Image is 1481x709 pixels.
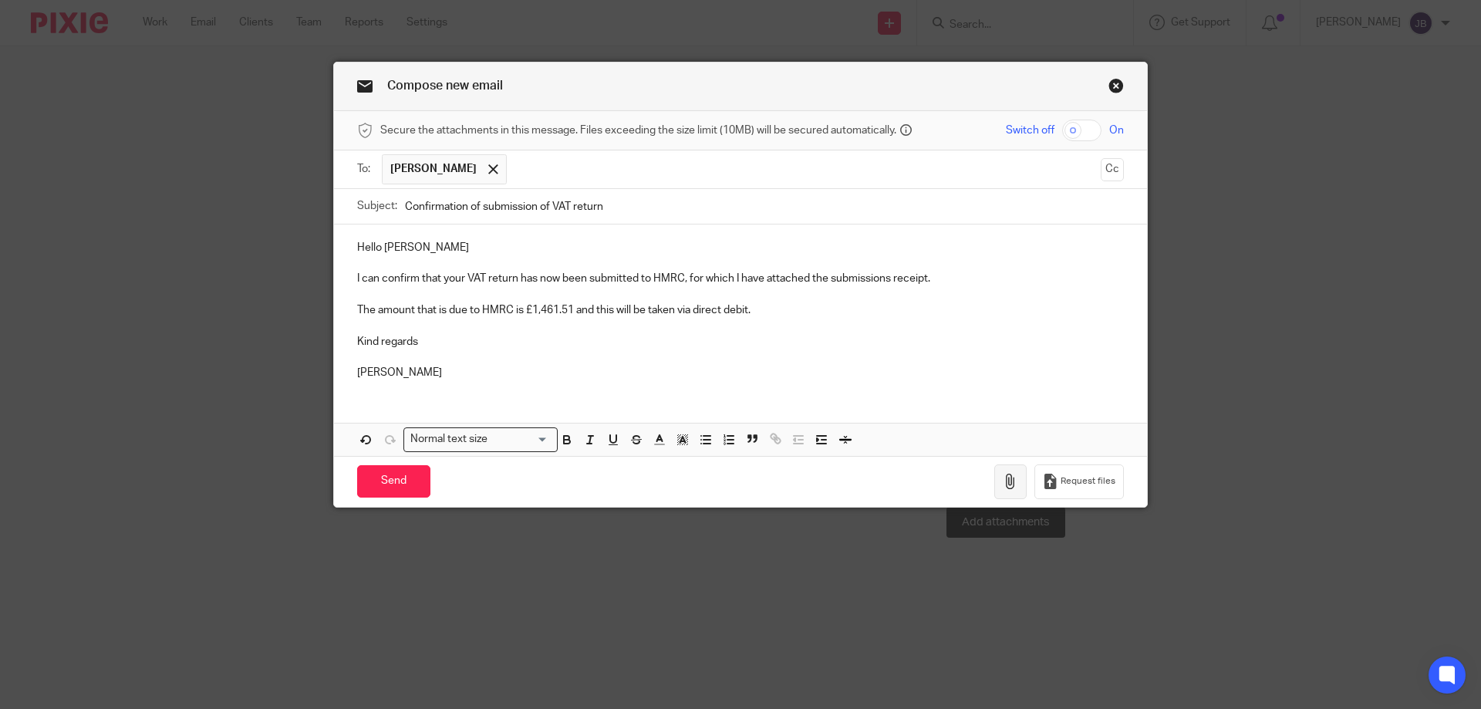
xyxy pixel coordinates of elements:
[387,79,503,92] span: Compose new email
[357,271,1124,286] p: I can confirm that your VAT return has now been submitted to HMRC, for which I have attached the ...
[1108,78,1124,99] a: Close this dialog window
[1109,123,1124,138] span: On
[357,465,430,498] input: Send
[1006,123,1054,138] span: Switch off
[357,302,1124,318] p: The amount that is due to HMRC is £1,461.51 and this will be taken via direct debit.
[1061,475,1115,488] span: Request files
[407,431,491,447] span: Normal text size
[357,161,374,177] label: To:
[357,365,1124,380] p: [PERSON_NAME]
[357,198,397,214] label: Subject:
[357,240,1124,255] p: Hello [PERSON_NAME]
[357,334,1124,349] p: Kind regards
[390,161,477,177] span: [PERSON_NAME]
[1034,464,1124,499] button: Request files
[1101,158,1124,181] button: Cc
[403,427,558,451] div: Search for option
[493,431,548,447] input: Search for option
[380,123,896,138] span: Secure the attachments in this message. Files exceeding the size limit (10MB) will be secured aut...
